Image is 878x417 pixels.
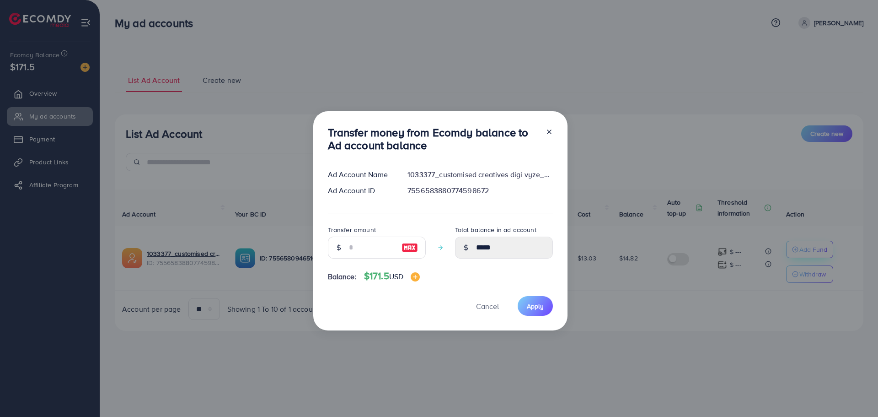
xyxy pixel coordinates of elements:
span: Apply [527,302,544,311]
div: Ad Account ID [321,185,401,196]
label: Transfer amount [328,225,376,234]
div: Ad Account Name [321,169,401,180]
label: Total balance in ad account [455,225,536,234]
span: Balance: [328,271,357,282]
img: image [402,242,418,253]
h3: Transfer money from Ecomdy balance to Ad account balance [328,126,538,152]
div: 1033377_customised creatives digi vyze_1759404336162 [400,169,560,180]
h4: $171.5 [364,271,420,282]
img: image [411,272,420,282]
span: USD [389,271,403,282]
div: 7556583880774598672 [400,185,560,196]
button: Apply [518,296,553,316]
span: Cancel [476,301,499,311]
button: Cancel [465,296,510,316]
iframe: Chat [839,376,871,410]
